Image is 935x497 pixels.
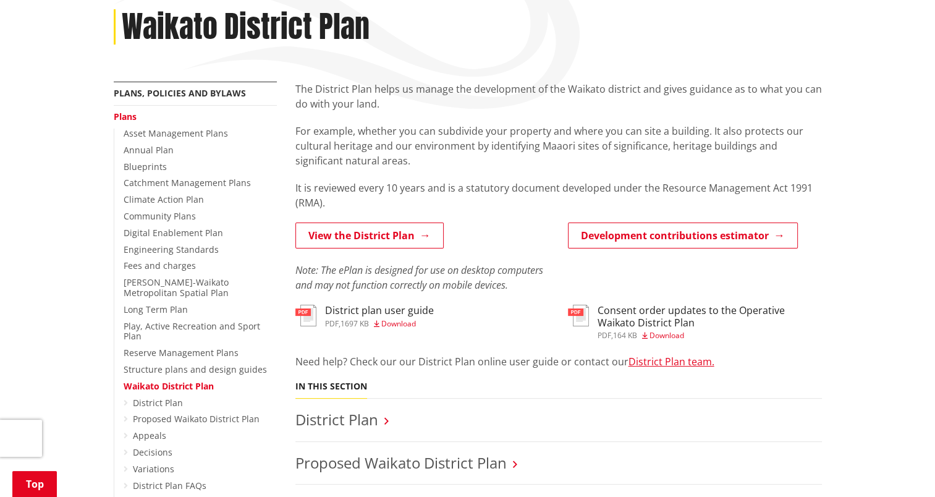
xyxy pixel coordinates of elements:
[124,177,251,189] a: Catchment Management Plans
[124,363,267,375] a: Structure plans and design guides
[133,413,260,425] a: Proposed Waikato District Plan
[124,210,196,222] a: Community Plans
[124,276,229,299] a: [PERSON_NAME]-Waikato Metropolitan Spatial Plan
[613,330,637,341] span: 164 KB
[114,87,246,99] a: Plans, policies and bylaws
[124,244,219,255] a: Engineering Standards
[133,446,172,458] a: Decisions
[598,332,822,339] div: ,
[295,263,543,292] em: Note: The ePlan is designed for use on desktop computers and may not function correctly on mobile...
[381,318,416,329] span: Download
[124,161,167,172] a: Blueprints
[124,260,196,271] a: Fees and charges
[114,111,137,122] a: Plans
[295,82,822,111] p: The District Plan helps us manage the development of the Waikato district and gives guidance as t...
[295,305,434,327] a: District plan user guide pdf,1697 KB Download
[12,471,57,497] a: Top
[598,305,822,328] h3: Consent order updates to the Operative Waikato District Plan
[295,452,507,473] a: Proposed Waikato District Plan
[628,355,714,368] a: District Plan team.
[124,193,204,205] a: Climate Action Plan
[325,318,339,329] span: pdf
[295,223,444,248] a: View the District Plan
[295,381,367,392] h5: In this section
[124,347,239,359] a: Reserve Management Plans
[133,463,174,475] a: Variations
[124,380,214,392] a: Waikato District Plan
[341,318,369,329] span: 1697 KB
[649,330,684,341] span: Download
[568,305,822,339] a: Consent order updates to the Operative Waikato District Plan pdf,164 KB Download
[124,144,174,156] a: Annual Plan
[325,305,434,316] h3: District plan user guide
[124,227,223,239] a: Digital Enablement Plan
[295,124,822,168] p: For example, whether you can subdivide your property and where you can site a building. It also p...
[295,354,822,369] p: Need help? Check our our District Plan online user guide or contact our
[325,320,434,328] div: ,
[878,445,923,490] iframe: Messenger Launcher
[568,223,798,248] a: Development contributions estimator
[295,181,822,210] p: It is reviewed every 10 years and is a statutory document developed under the Resource Management...
[295,305,316,326] img: document-pdf.svg
[133,480,206,491] a: District Plan FAQs
[133,430,166,441] a: Appeals
[124,320,260,342] a: Play, Active Recreation and Sport Plan
[598,330,611,341] span: pdf
[133,397,183,409] a: District Plan
[568,305,589,326] img: document-pdf.svg
[124,304,188,315] a: Long Term Plan
[124,127,228,139] a: Asset Management Plans
[295,409,378,430] a: District Plan
[122,9,370,45] h1: Waikato District Plan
